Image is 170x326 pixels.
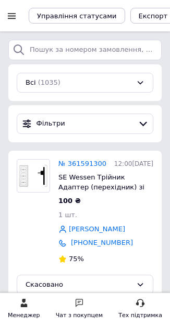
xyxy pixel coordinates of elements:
[118,310,162,321] div: Тех підтримка
[114,160,153,167] span: 12:00[DATE]
[71,239,133,246] a: [PHONE_NUMBER]
[8,310,40,321] div: Менеджер
[29,8,125,24] button: Управління статусами
[37,12,117,20] span: Управління статусами
[58,160,106,167] a: № 361591300
[69,255,84,263] span: 75%
[37,119,134,129] span: Фільтри
[69,224,125,234] a: [PERSON_NAME]
[58,173,150,200] span: SE Wessen Трійник Адаптер (перехідник) зі шторками 6 А колір білий
[58,211,77,219] span: 1 шт.
[56,310,103,321] div: Чат з покупцем
[26,279,132,290] div: Скасовано
[58,197,81,205] span: 100 ₴
[8,40,162,60] input: Пошук за номером замовлення, ПІБ покупця, номером телефону, Email, номером накладної
[17,159,50,193] a: Фото товару
[139,12,168,20] span: Експорт
[17,163,50,188] img: Фото товару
